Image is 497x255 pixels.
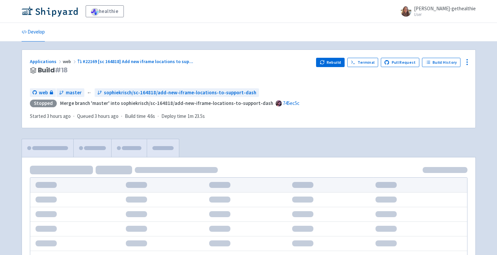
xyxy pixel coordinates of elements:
[63,58,77,64] span: web
[397,6,476,17] a: [PERSON_NAME]-gethealthie User
[83,58,193,64] span: #22169 [sc 164818] Add new iframe locations to sup ...
[188,113,205,120] span: 1m 23.5s
[422,58,460,67] a: Build History
[39,89,48,97] span: web
[30,113,209,120] div: · · ·
[86,5,124,17] a: healthie
[147,113,155,120] span: 4.6s
[316,58,345,67] button: Rebuild
[66,89,82,97] span: master
[30,58,63,64] a: Applications
[56,88,84,97] a: master
[60,100,273,106] strong: Merge branch 'master' into sophiekrisch/sc-164818/add-new-iframe-locations-to-support-dash
[22,23,45,42] a: Develop
[30,100,57,107] div: Stopped
[95,88,259,97] a: sophiekrisch/sc-164818/add-new-iframe-locations-to-support-dash
[347,58,378,67] a: Terminal
[104,89,256,97] span: sophiekrisch/sc-164818/add-new-iframe-locations-to-support-dash
[125,113,146,120] span: Build time
[38,66,68,74] span: Build
[47,113,71,119] time: 3 hours ago
[77,58,195,64] a: #22169 [sc 164818] Add new iframe locations to sup...
[283,100,299,106] a: 745ec5c
[30,113,71,119] span: Started
[77,113,119,119] span: Queued
[55,65,68,75] span: # 18
[95,113,119,119] time: 3 hours ago
[414,12,476,17] small: User
[87,89,92,97] span: ←
[22,6,78,17] img: Shipyard logo
[161,113,186,120] span: Deploy time
[414,5,476,12] span: [PERSON_NAME]-gethealthie
[381,58,420,67] a: Pull Request
[30,88,56,97] a: web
